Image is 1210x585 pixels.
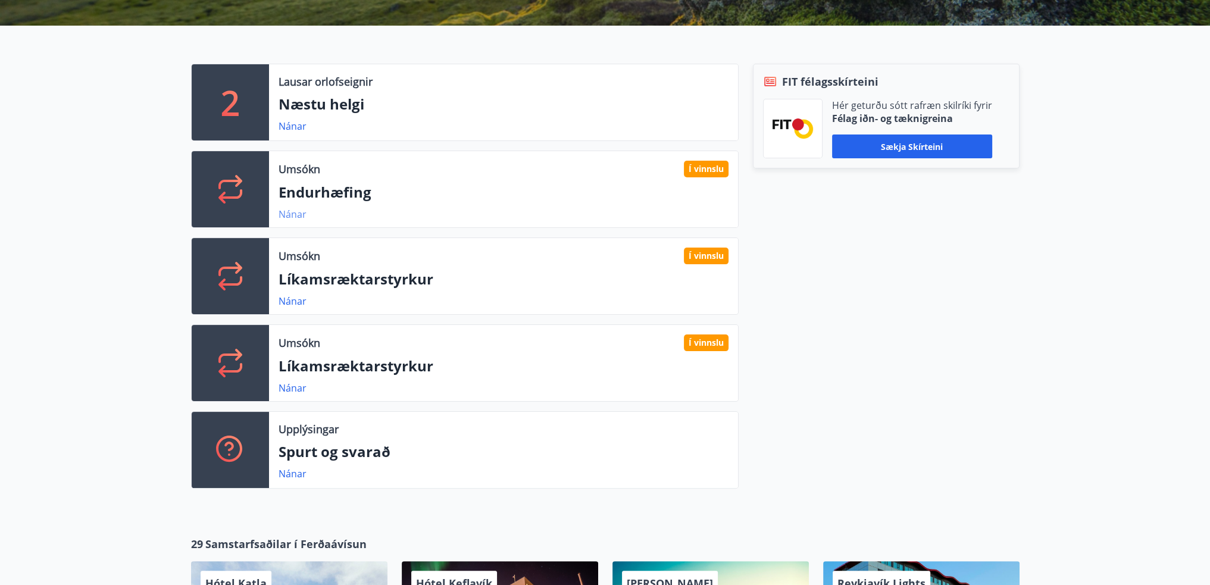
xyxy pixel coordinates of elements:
div: Í vinnslu [684,248,728,264]
p: Hér geturðu sótt rafræn skilríki fyrir [832,99,992,112]
div: Í vinnslu [684,161,728,177]
div: Í vinnslu [684,334,728,351]
span: 29 [191,536,203,552]
p: Umsókn [279,248,320,264]
a: Nánar [279,295,307,308]
button: Sækja skírteini [832,134,992,158]
a: Nánar [279,381,307,395]
p: Næstu helgi [279,94,728,114]
a: Nánar [279,120,307,133]
a: Nánar [279,208,307,221]
p: 2 [221,80,240,125]
p: Líkamsræktarstyrkur [279,356,728,376]
img: FPQVkF9lTnNbbaRSFyT17YYeljoOGk5m51IhT0bO.png [773,118,813,138]
p: Félag iðn- og tæknigreina [832,112,992,125]
p: Lausar orlofseignir [279,74,373,89]
p: Umsókn [279,335,320,351]
p: Umsókn [279,161,320,177]
p: Endurhæfing [279,182,728,202]
p: Líkamsræktarstyrkur [279,269,728,289]
p: Spurt og svarað [279,442,728,462]
span: Samstarfsaðilar í Ferðaávísun [205,536,367,552]
p: Upplýsingar [279,421,339,437]
a: Nánar [279,467,307,480]
span: FIT félagsskírteini [782,74,878,89]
